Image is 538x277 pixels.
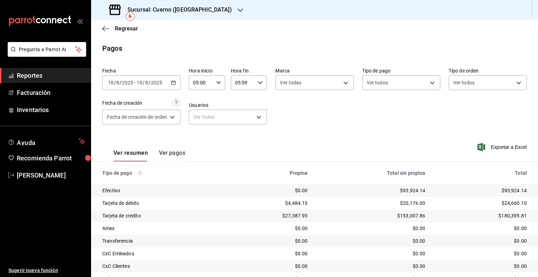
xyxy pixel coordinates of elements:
[319,263,426,270] div: $0.00
[115,25,138,32] span: Regresar
[232,170,308,176] div: Propina
[479,143,527,151] button: Exportar a Excel
[17,153,85,163] span: Recomienda Parrot
[453,79,475,86] span: Ver todos
[102,25,138,32] button: Regresar
[280,79,301,86] span: Ver todas
[19,46,75,53] span: Pregunta a Parrot AI
[437,250,527,257] div: $0.00
[102,250,221,257] div: CxC Emleados
[319,200,426,207] div: $20,176.00
[232,263,308,270] div: $0.00
[5,51,86,58] a: Pregunta a Parrot AI
[367,79,388,86] span: Ver todos
[122,6,232,14] h3: Sucursal: Cuerno ([GEOGRAPHIC_DATA])
[232,250,308,257] div: $0.00
[126,12,134,21] img: Tooltip marker
[136,80,143,85] input: --
[77,18,83,24] button: open_drawer_menu
[102,187,221,194] div: Efectivo
[102,43,122,54] div: Pagos
[319,250,426,257] div: $0.00
[319,170,426,176] div: Total sin propina
[17,137,76,146] span: Ayuda
[102,263,221,270] div: CxC Clientes
[102,212,221,219] div: Tarjeta de credito
[138,171,143,175] svg: Los pagos realizados con Pay y otras terminales son montos brutos.
[102,200,221,207] div: Tarjeta de debito
[362,68,440,73] label: Tipo de pago
[113,150,185,161] div: navigation tabs
[116,80,119,85] input: --
[102,225,221,232] div: Amex
[437,170,527,176] div: Total
[319,187,426,194] div: $93,924.14
[159,150,185,161] button: Ver pagos
[437,237,527,244] div: $0.00
[8,267,85,274] span: Sugerir nueva función
[437,225,527,232] div: $0.00
[17,71,85,80] span: Reportes
[119,80,122,85] span: /
[189,110,267,124] div: Ver todos
[17,105,85,115] span: Inventarios
[145,80,149,85] input: --
[232,200,308,207] div: $4,484.10
[437,263,527,270] div: $0.00
[319,237,426,244] div: $0.00
[437,200,527,207] div: $24,660.10
[151,80,163,85] input: ----
[102,99,142,107] div: Fecha de creación
[232,225,308,232] div: $0.00
[107,113,167,120] span: Fecha de creación de orden
[232,212,308,219] div: $27,387.95
[189,103,267,108] label: Usuarios
[149,80,151,85] span: /
[232,237,308,244] div: $0.00
[437,212,527,219] div: $180,395.81
[275,68,353,73] label: Marca
[113,150,148,161] button: Ver resumen
[8,42,86,57] button: Pregunta a Parrot AI
[102,170,221,176] div: Tipo de pago
[102,68,180,73] label: Fecha
[437,187,527,194] div: $93,924.14
[449,68,527,73] label: Tipo de orden
[122,80,133,85] input: ----
[17,171,85,180] span: [PERSON_NAME]
[319,212,426,219] div: $153,007.86
[232,187,308,194] div: $0.00
[102,237,221,244] div: Transferencia
[189,68,225,73] label: Hora inicio
[134,80,136,85] span: -
[114,80,116,85] span: /
[319,225,426,232] div: $0.00
[143,80,145,85] span: /
[17,88,85,97] span: Facturación
[108,80,114,85] input: --
[231,68,267,73] label: Hora fin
